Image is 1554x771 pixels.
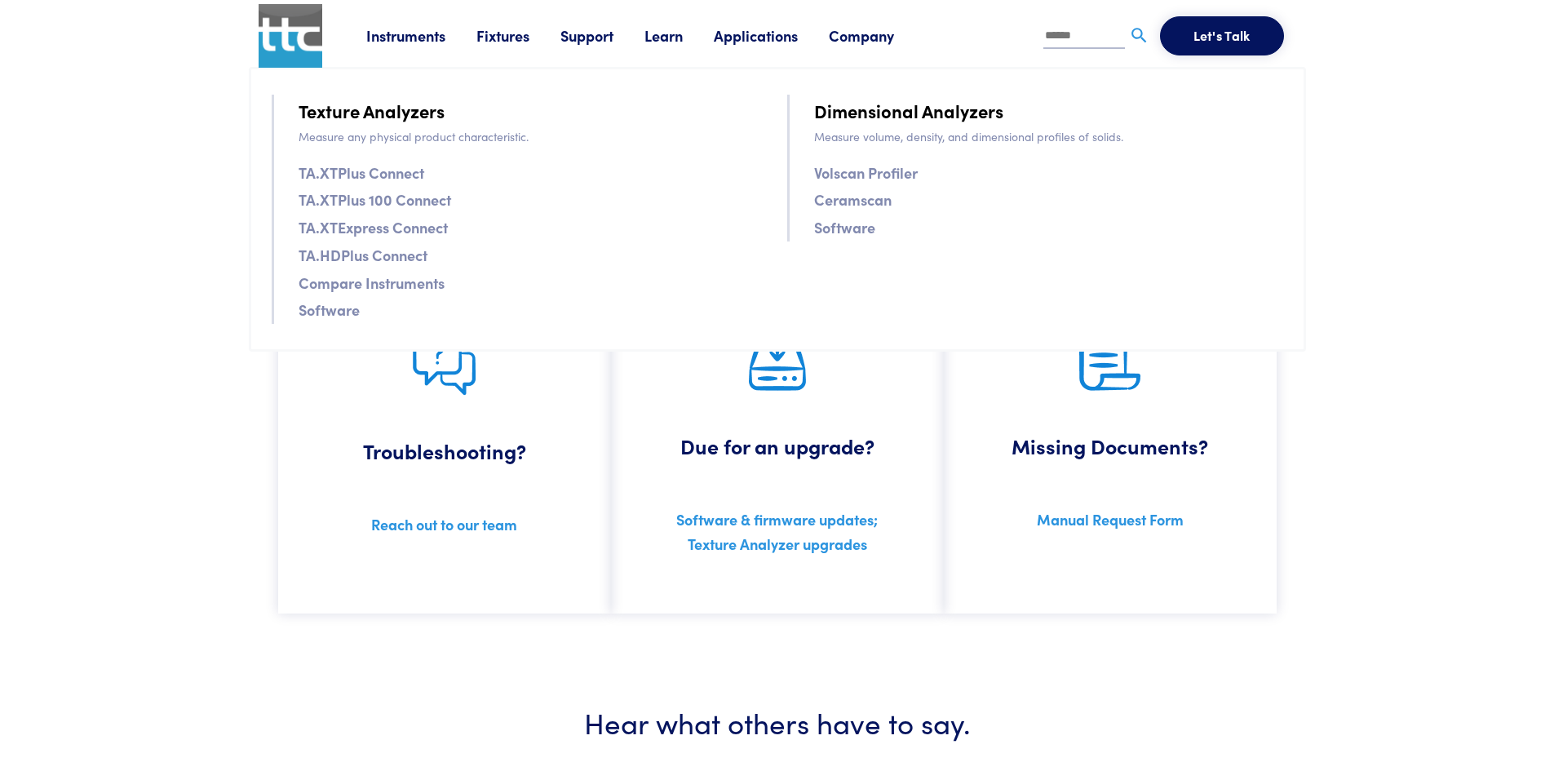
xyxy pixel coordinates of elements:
[676,509,878,530] a: Software & firmware updates;
[366,25,476,46] a: Instruments
[829,25,925,46] a: Company
[814,188,892,211] a: Ceramscan
[1160,16,1284,55] button: Let's Talk
[259,4,322,68] img: ttc_logo_1x1_v1.0.png
[299,161,424,184] a: TA.XTPlus Connect
[413,332,476,396] img: troubleshooting.png
[814,215,875,239] a: Software
[299,271,445,295] a: Compare Instruments
[298,702,1257,742] h3: Hear what others have to say.
[299,188,451,211] a: TA.XTPlus 100 Connect
[635,391,919,501] h5: Due for an upgrade?
[688,534,867,554] a: Texture Analyzer upgrades
[299,127,768,145] p: Measure any physical product characteristic.
[814,161,918,184] a: Volscan Profiler
[299,215,448,239] a: TA.XTExpress Connect
[303,396,587,506] h5: Troubleshooting?
[714,25,829,46] a: Applications
[749,332,806,391] img: upgrade.png
[560,25,644,46] a: Support
[814,127,1283,145] p: Measure volume, density, and dimensional profiles of solids.
[644,25,714,46] a: Learn
[299,243,427,267] a: TA.HDPlus Connect
[299,96,445,125] a: Texture Analyzers
[814,96,1003,125] a: Dimensional Analyzers
[299,298,360,321] a: Software
[476,25,560,46] a: Fixtures
[371,514,517,534] a: Reach out to our team
[968,391,1252,501] h5: Missing Documents?
[1079,332,1140,391] img: documents.png
[1037,509,1184,530] a: Manual Request Form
